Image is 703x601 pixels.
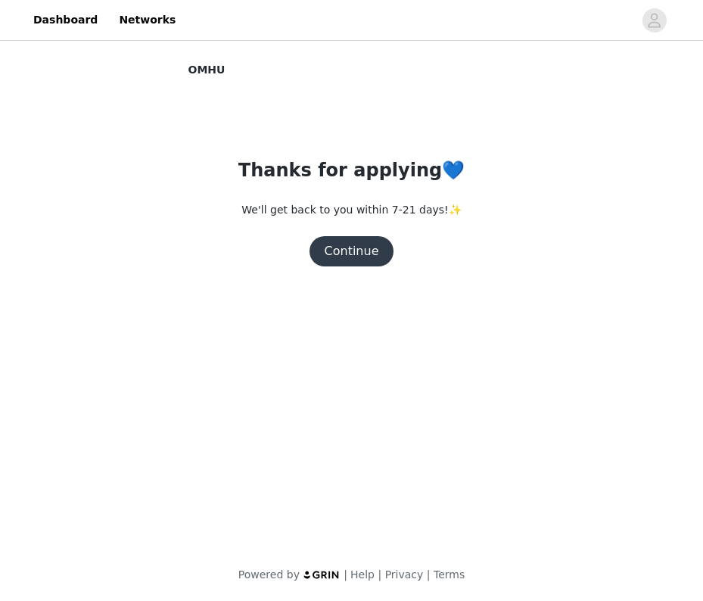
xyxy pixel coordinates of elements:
[238,568,300,581] span: Powered by
[310,236,394,266] button: Continue
[434,568,465,581] a: Terms
[241,202,461,218] p: We'll get back to you within 7-21 days!✨
[378,568,381,581] span: |
[344,568,347,581] span: |
[427,568,431,581] span: |
[303,570,341,580] img: logo
[110,3,185,37] a: Networks
[385,568,424,581] a: Privacy
[238,157,465,184] h1: Thanks for applying💙
[647,8,661,33] div: avatar
[350,568,375,581] a: Help
[24,3,107,37] a: Dashboard
[188,62,226,78] span: OMHU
